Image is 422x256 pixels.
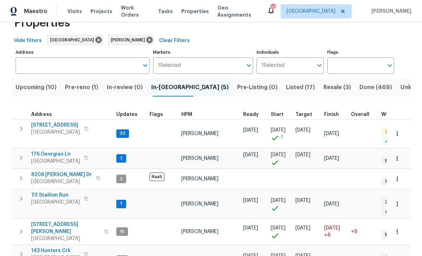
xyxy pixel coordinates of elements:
span: 1 WIP [382,179,398,185]
span: [DATE] [243,226,258,231]
span: Pre-Listing (0) [237,82,277,92]
span: [STREET_ADDRESS] [31,122,80,129]
span: Address [31,112,52,117]
span: [DATE] [271,198,286,203]
label: Individuals [257,50,323,54]
div: Earliest renovation start date (first business day after COE or Checkout) [243,112,265,117]
span: 1 Selected [262,63,285,69]
td: Project started 1 days early [268,119,293,148]
div: 108 [270,4,275,11]
div: [GEOGRAPHIC_DATA] [47,34,103,46]
span: [GEOGRAPHIC_DATA] [287,8,335,15]
span: Updates [116,112,137,117]
span: 1 Selected [158,63,181,69]
span: Maestro [24,8,47,15]
span: [DATE] [324,202,339,206]
span: Geo Assignments [217,4,258,18]
span: WO Completion [381,112,420,117]
span: [GEOGRAPHIC_DATA] [31,178,92,185]
span: [DATE] [271,152,286,157]
span: [STREET_ADDRESS][PERSON_NAME] [31,221,100,235]
span: [DATE] [295,128,310,133]
span: 2 QC [382,129,398,135]
label: Address [16,50,150,54]
span: [PERSON_NAME] [181,156,218,161]
span: Finish [324,112,339,117]
span: 16 [117,229,127,235]
button: Open [385,60,395,70]
span: [GEOGRAPHIC_DATA] [31,199,80,206]
span: [PERSON_NAME] [181,229,218,234]
span: RaaS [150,173,164,181]
span: [DATE] [324,156,339,161]
span: [DATE] [324,226,340,231]
span: [DATE] [295,152,310,157]
span: Target [295,112,312,117]
div: [PERSON_NAME] [107,34,154,46]
span: 2 WIP [382,199,399,205]
span: 5 WIP [382,158,399,164]
span: In-review (0) [107,82,143,92]
span: 32 [117,130,128,136]
span: 70 Stallion Run [31,192,80,199]
td: Project started on time [268,219,293,245]
span: [DATE] [271,128,286,133]
span: Overall [351,112,369,117]
span: -1 [279,134,283,141]
span: [GEOGRAPHIC_DATA] [50,36,97,43]
span: 4 Accepted [382,209,413,215]
span: Done (469) [359,82,392,92]
div: Projected renovation finish date [324,112,345,117]
span: In-[GEOGRAPHIC_DATA] (5) [151,82,229,92]
span: [DATE] [324,131,339,136]
span: [DATE] [243,198,258,203]
span: Resale (3) [323,82,351,92]
span: [DATE] [295,226,310,231]
span: 4 Done [382,139,403,145]
span: Work Orders [121,4,150,18]
button: Open [140,60,150,70]
span: [GEOGRAPHIC_DATA] [31,235,100,242]
div: Actual renovation start date [271,112,290,117]
td: 6 day(s) past target finish date [348,219,379,245]
span: Start [271,112,283,117]
span: Projects [90,8,112,15]
span: 176 Georgias Ln [31,151,80,158]
span: [PERSON_NAME] [369,8,411,15]
span: 7 [117,201,125,207]
span: 8208 [PERSON_NAME] Dr [31,171,92,178]
span: Listed (17) [286,82,315,92]
label: Markets [153,50,253,54]
div: Days past target finish date [351,112,376,117]
span: 2 [117,176,125,182]
span: Upcoming (10) [16,82,57,92]
label: Flags [327,50,394,54]
span: Clear Filters [159,36,190,45]
span: +6 [351,229,357,234]
span: [DATE] [243,152,258,157]
span: 143 Hunters Crk [31,247,80,254]
button: Open [315,60,324,70]
span: HPM [181,112,192,117]
span: [DATE] [243,128,258,133]
button: Open [244,60,254,70]
div: Target renovation project end date [295,112,318,117]
td: Scheduled to finish 6 day(s) late [321,219,348,245]
button: Clear Filters [156,34,193,47]
td: Project started on time [268,190,293,219]
span: Tasks [158,9,173,14]
span: [DATE] [271,226,286,231]
button: Hide filters [11,34,45,47]
span: +6 [324,232,330,239]
span: [GEOGRAPHIC_DATA] [31,129,80,136]
span: [PERSON_NAME] [181,202,218,206]
span: [DATE] [295,198,310,203]
span: 7 [117,156,125,162]
span: [GEOGRAPHIC_DATA] [31,158,80,165]
span: Ready [243,112,259,117]
span: Hide filters [14,36,42,45]
td: Project started on time [268,149,293,169]
span: 5 WIP [382,232,399,238]
span: [PERSON_NAME] [111,36,148,43]
span: Visits [68,8,82,15]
